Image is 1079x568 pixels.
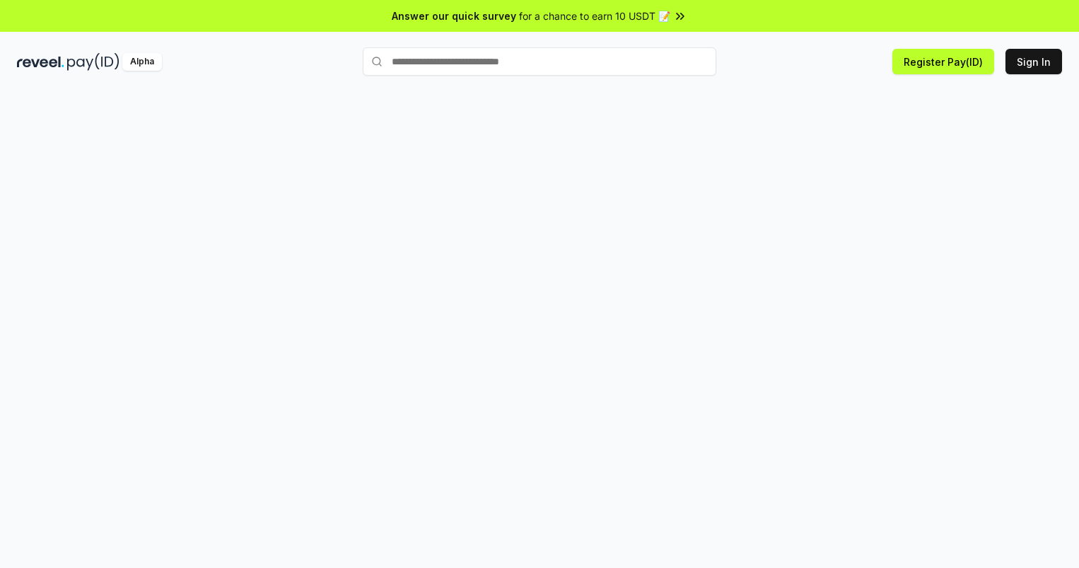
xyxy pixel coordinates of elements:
[519,8,670,23] span: for a chance to earn 10 USDT 📝
[892,49,994,74] button: Register Pay(ID)
[1005,49,1062,74] button: Sign In
[67,53,119,71] img: pay_id
[122,53,162,71] div: Alpha
[17,53,64,71] img: reveel_dark
[392,8,516,23] span: Answer our quick survey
